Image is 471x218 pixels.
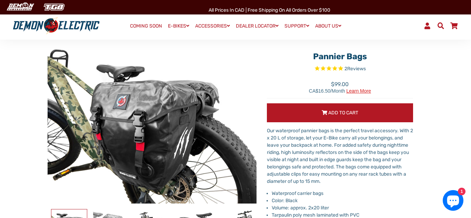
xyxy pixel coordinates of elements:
[267,65,413,73] span: Rated 5.0 out of 5 stars 2 reviews
[344,66,366,72] span: 2 reviews
[272,190,413,197] li: Waterproof carrier bags
[282,21,312,31] a: SUPPORT
[166,21,192,31] a: E-BIKES
[209,7,330,13] span: All Prices in CAD | Free shipping on all orders over $100
[272,197,413,204] li: Color: Black
[10,17,102,35] img: Demon Electric logo
[267,127,413,185] p: Our waterproof pannier bags is the perfect travel accessory. With 2 x 20 L of storage, let your E...
[309,80,371,93] span: $99.00
[441,190,465,212] inbox-online-store-chat: Shopify online store chat
[267,103,413,122] button: Add to Cart
[193,21,232,31] a: ACCESSORIES
[233,21,281,31] a: DEALER LOCATOR
[267,52,413,62] h1: Pannier Bags
[40,1,68,13] img: TGB Canada
[128,21,164,31] a: COMING SOON
[328,110,358,116] span: Add to Cart
[3,1,37,13] img: Demon Electric
[272,204,413,211] li: Volume: approx. 2x20 liter
[347,66,366,72] span: Reviews
[313,21,344,31] a: ABOUT US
